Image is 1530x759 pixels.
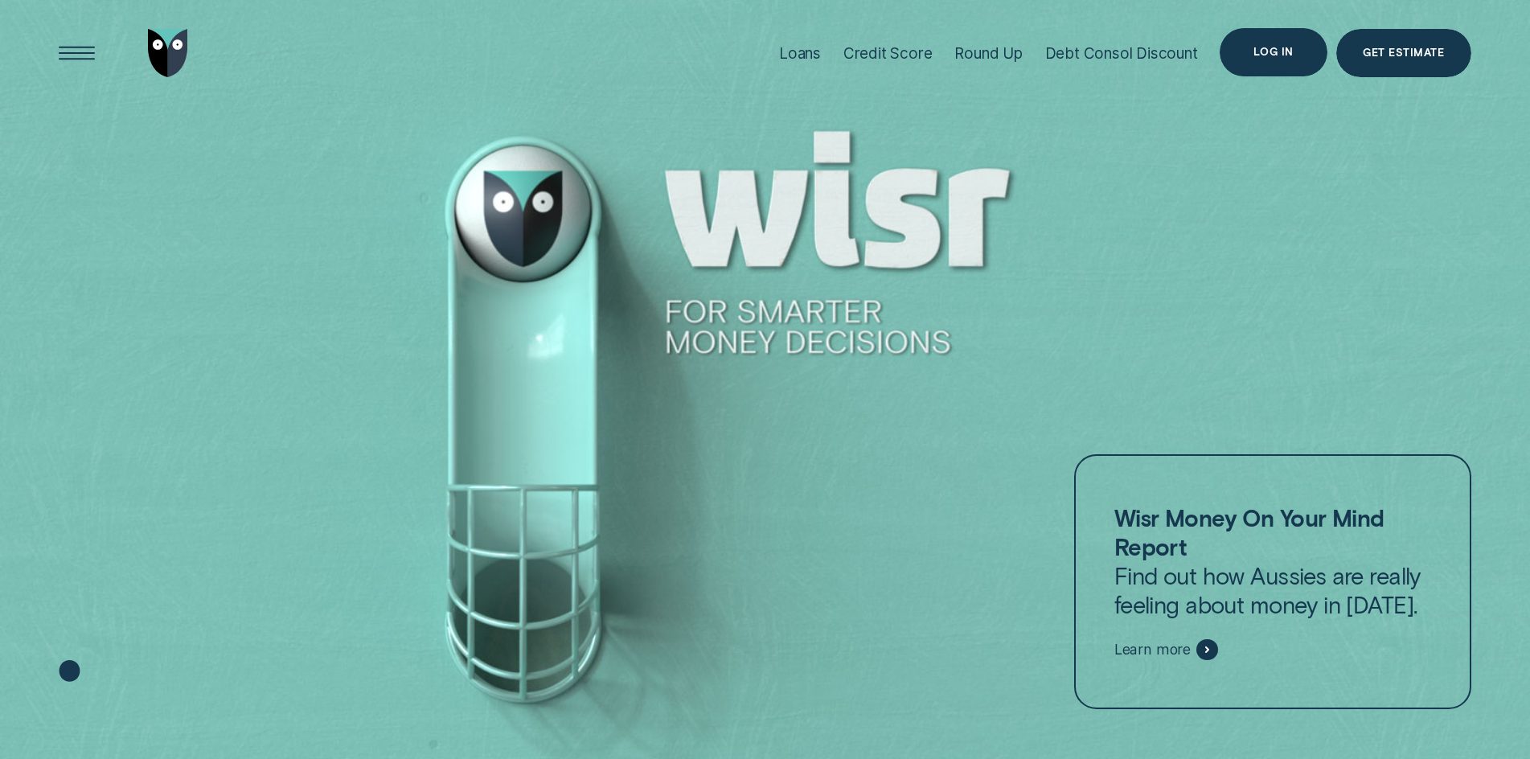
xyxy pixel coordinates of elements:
button: Log in [1220,28,1327,76]
div: Loans [779,44,821,63]
div: Credit Score [843,44,933,63]
div: Round Up [954,44,1023,63]
div: Log in [1253,47,1293,57]
button: Open Menu [52,29,100,77]
div: Debt Consol Discount [1045,44,1198,63]
img: Wisr [148,29,188,77]
span: Learn more [1114,641,1191,658]
a: Get Estimate [1336,29,1471,77]
p: Find out how Aussies are really feeling about money in [DATE]. [1114,503,1431,619]
a: Wisr Money On Your Mind ReportFind out how Aussies are really feeling about money in [DATE].Learn... [1074,454,1471,709]
strong: Wisr Money On Your Mind Report [1114,503,1384,560]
